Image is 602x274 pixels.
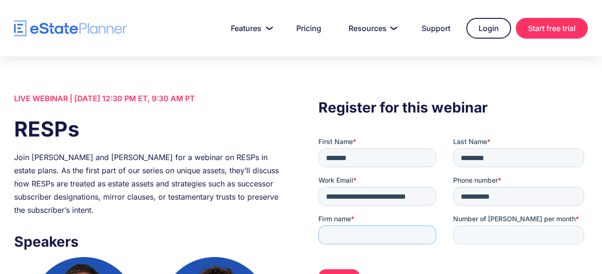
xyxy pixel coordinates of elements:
h3: Speakers [14,231,284,252]
a: Pricing [285,19,333,38]
a: Resources [337,19,406,38]
div: LIVE WEBINAR | [DATE] 12:30 PM ET, 9:30 AM PT [14,92,284,105]
a: Start free trial [516,18,588,39]
a: Features [220,19,280,38]
a: home [14,20,127,37]
div: Join [PERSON_NAME] and [PERSON_NAME] for a webinar on RESPs in estate plans. As the first part of... [14,151,284,217]
h1: RESPs [14,114,284,144]
h3: Register for this webinar [318,97,588,118]
a: Login [466,18,511,39]
a: Support [410,19,462,38]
